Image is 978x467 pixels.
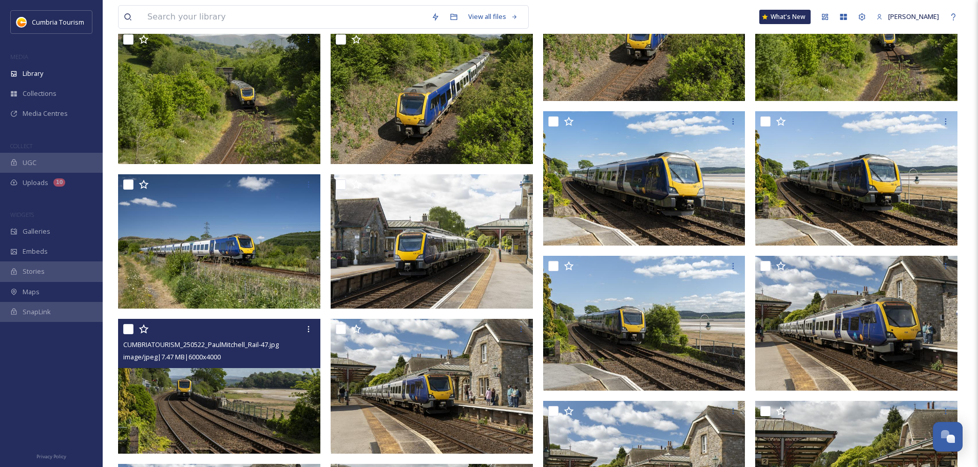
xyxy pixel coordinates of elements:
[36,450,66,462] a: Privacy Policy
[10,53,28,60] span: MEDIA
[23,227,50,236] span: Galleries
[123,340,279,349] span: CUMBRIATOURISM_250522_PaulMitchell_Rail-47.jpg
[331,174,533,309] img: CUMBRIATOURISM_250522_PaulMitchell_Rail-51.jpg
[123,352,221,361] span: image/jpeg | 7.47 MB | 6000 x 4000
[10,211,34,218] span: WIDGETS
[755,111,957,246] img: CUMBRIATOURISM_250522_PaulMitchell_Rail-49.jpg
[118,174,320,309] img: CUMBRIATOURISM_250522_PaulMitchell_Rail-52.jpg
[23,307,51,317] span: SnapLink
[32,17,84,27] span: Cumbria Tourism
[10,142,32,150] span: COLLECT
[118,29,320,164] img: CUMBRIATOURISM_250522_PaulMitchell_Rail-54.jpg
[23,247,48,256] span: Embeds
[36,453,66,460] span: Privacy Policy
[23,158,36,168] span: UGC
[53,178,65,187] div: 10
[16,17,27,27] img: images.jpg
[331,29,533,164] img: CUMBRIATOURISM_250522_PaulMitchell_Rail-56.jpg
[331,319,533,454] img: CUMBRIATOURISM_250522_PaulMitchell_Rail-44.jpg
[118,319,320,454] img: CUMBRIATOURISM_250522_PaulMitchell_Rail-47.jpg
[543,111,745,246] img: CUMBRIATOURISM_250522_PaulMitchell_Rail-50.jpg
[23,178,48,188] span: Uploads
[888,12,939,21] span: [PERSON_NAME]
[23,287,40,297] span: Maps
[23,89,56,98] span: Collections
[759,10,811,24] a: What's New
[871,7,944,27] a: [PERSON_NAME]
[23,109,68,118] span: Media Centres
[755,256,957,391] img: CUMBRIATOURISM_250522_PaulMitchell_Rail-45.jpg
[933,422,963,452] button: Open Chat
[23,267,45,276] span: Stories
[543,256,745,391] img: CUMBRIATOURISM_250522_PaulMitchell_Rail-48.jpg
[23,69,43,78] span: Library
[142,6,426,28] input: Search your library
[463,7,523,27] a: View all files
